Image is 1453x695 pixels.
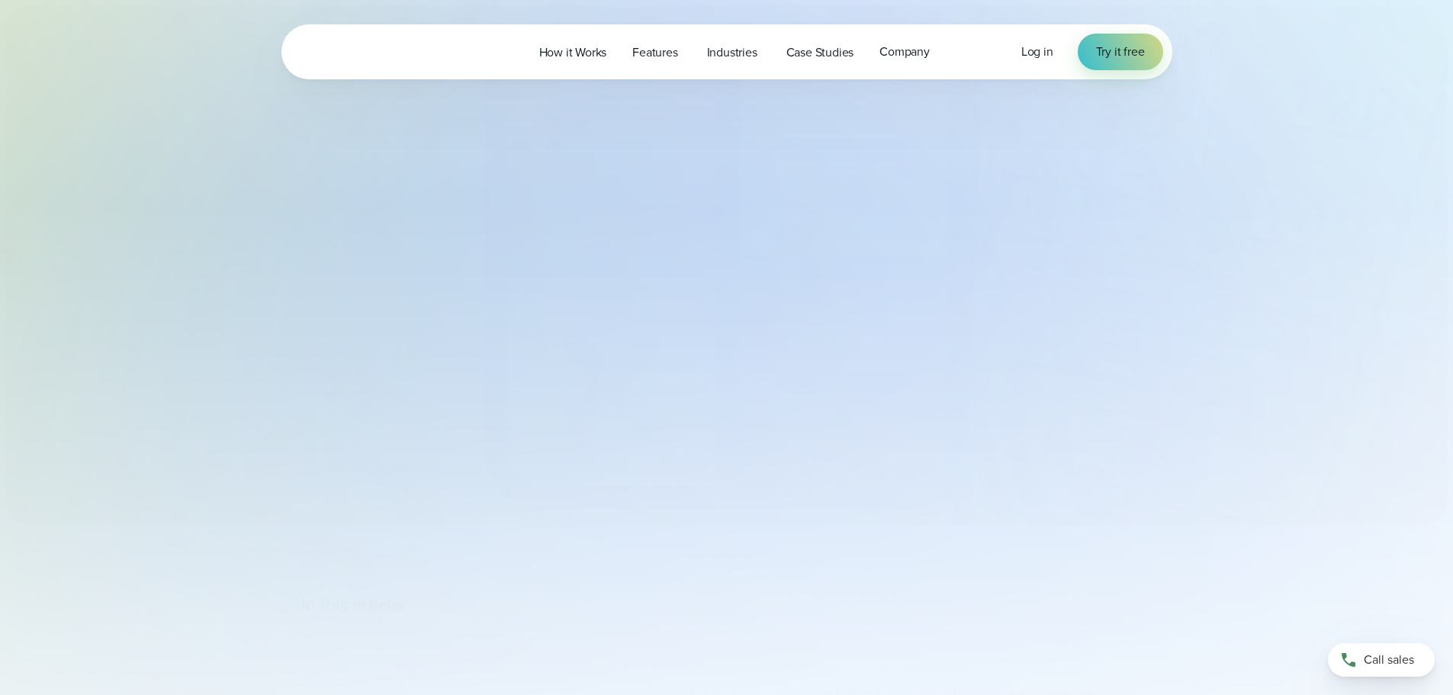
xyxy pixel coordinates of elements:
[773,37,867,68] a: Case Studies
[1021,43,1053,60] span: Log in
[632,43,677,62] span: Features
[1078,34,1163,70] a: Try it free
[707,43,757,62] span: Industries
[1096,43,1145,61] span: Try it free
[539,43,607,62] span: How it Works
[526,37,620,68] a: How it Works
[786,43,854,62] span: Case Studies
[1021,43,1053,61] a: Log in
[1364,651,1414,669] span: Call sales
[879,43,930,61] span: Company
[1328,643,1435,677] a: Call sales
